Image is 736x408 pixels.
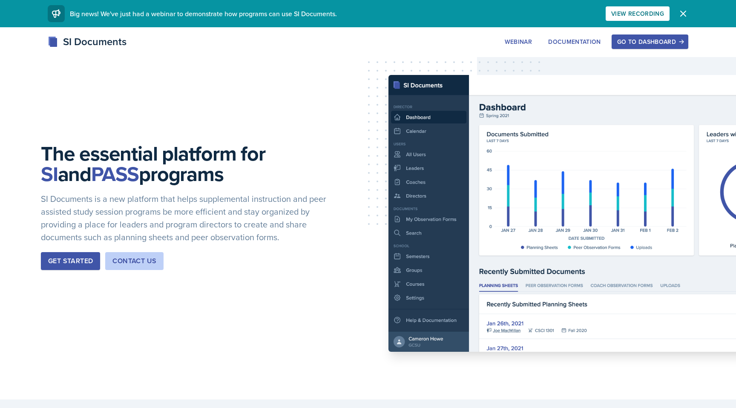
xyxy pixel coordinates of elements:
div: Webinar [505,38,532,45]
button: Documentation [543,34,607,49]
div: Get Started [48,256,93,266]
div: View Recording [611,10,664,17]
button: Get Started [41,252,100,270]
div: Documentation [548,38,601,45]
button: Go to Dashboard [612,34,688,49]
button: Contact Us [105,252,164,270]
div: Go to Dashboard [617,38,683,45]
div: SI Documents [48,34,126,49]
span: Big news! We've just had a webinar to demonstrate how programs can use SI Documents. [70,9,337,18]
button: Webinar [499,34,538,49]
div: Contact Us [112,256,156,266]
button: View Recording [606,6,670,21]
